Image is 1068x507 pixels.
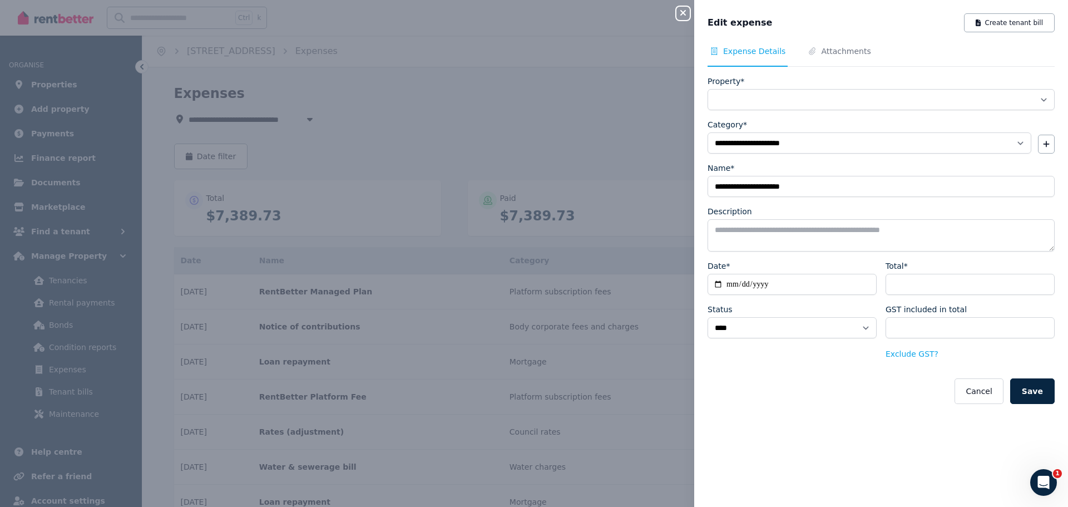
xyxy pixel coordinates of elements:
label: Category* [708,119,747,130]
span: Edit expense [708,16,772,29]
label: Name* [708,163,734,174]
label: Total* [886,260,908,272]
label: Description [708,206,752,217]
iframe: Intercom live chat [1030,469,1057,496]
label: Property* [708,76,744,87]
button: Cancel [955,378,1003,404]
span: Expense Details [723,46,785,57]
button: Save [1010,378,1055,404]
button: Create tenant bill [964,13,1055,32]
nav: Tabs [708,46,1055,67]
button: Exclude GST? [886,348,938,360]
span: Attachments [821,46,871,57]
label: GST included in total [886,304,967,315]
label: Date* [708,260,730,272]
span: 1 [1053,469,1062,478]
label: Status [708,304,733,315]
